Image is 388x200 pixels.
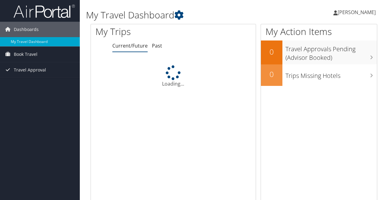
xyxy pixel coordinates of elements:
[112,42,148,49] a: Current/Future
[261,47,282,57] h2: 0
[333,3,382,21] a: [PERSON_NAME]
[14,47,37,62] span: Book Travel
[95,25,182,38] h1: My Trips
[91,65,256,87] div: Loading...
[261,64,377,86] a: 0Trips Missing Hotels
[14,4,75,18] img: airportal-logo.png
[14,22,39,37] span: Dashboards
[14,62,46,78] span: Travel Approval
[285,42,377,62] h3: Travel Approvals Pending (Advisor Booked)
[338,9,376,16] span: [PERSON_NAME]
[285,68,377,80] h3: Trips Missing Hotels
[152,42,162,49] a: Past
[261,40,377,64] a: 0Travel Approvals Pending (Advisor Booked)
[261,69,282,79] h2: 0
[261,25,377,38] h1: My Action Items
[86,9,283,21] h1: My Travel Dashboard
